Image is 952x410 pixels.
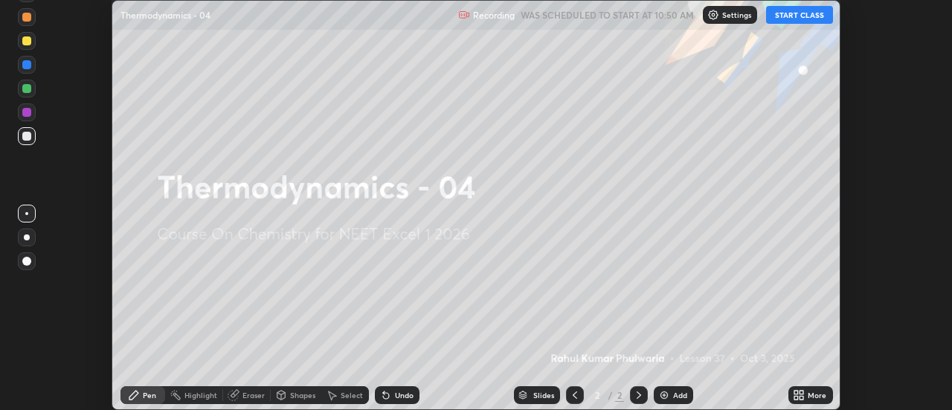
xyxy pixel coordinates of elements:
div: / [608,391,612,400]
div: Undo [395,391,414,399]
div: 2 [590,391,605,400]
img: add-slide-button [658,389,670,401]
div: Add [673,391,687,399]
div: Pen [143,391,156,399]
div: Shapes [290,391,315,399]
div: Select [341,391,363,399]
p: Thermodynamics - 04 [120,9,210,21]
div: 2 [615,388,624,402]
p: Settings [722,11,751,19]
img: class-settings-icons [707,9,719,21]
div: Slides [533,391,554,399]
h5: WAS SCHEDULED TO START AT 10:50 AM [521,8,694,22]
p: Recording [473,10,515,21]
div: More [808,391,826,399]
div: Highlight [184,391,217,399]
div: Eraser [242,391,265,399]
button: START CLASS [766,6,833,24]
img: recording.375f2c34.svg [458,9,470,21]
